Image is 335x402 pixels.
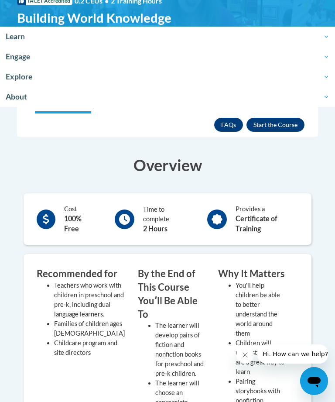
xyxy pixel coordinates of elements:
b: 2 Hours [143,224,167,233]
li: You'll help children be able to better understand the world around them [236,281,285,338]
iframe: Close message [236,346,254,364]
span: About [6,92,329,102]
li: Children will understand books are a great way to learn [236,338,285,377]
span: Learn [6,31,329,42]
div: Time to complete [143,205,188,234]
b: Certificate of Training [236,214,277,233]
b: 100% Free [64,214,82,233]
li: Childcare program and site directors [54,338,125,357]
span: Explore [6,72,329,82]
span: Building World Knowledge [17,10,171,25]
iframe: Button to launch messaging window [300,367,328,395]
h3: By the End of This Course Youʹll Be Able To [138,267,205,321]
button: Enroll [246,118,304,132]
li: The learner will develop pairs of fiction and nonfiction books for preschool and pre-k children. [155,321,205,378]
h3: Overview [17,154,318,176]
div: Cost [64,204,95,234]
h3: Why It Matters [218,267,285,281]
li: Teachers who work with children in preschool and pre-k, including dual language learners. [54,281,125,319]
h3: Recommended for [37,267,125,281]
li: Families of children ages [DEMOGRAPHIC_DATA] [54,319,125,338]
div: Provides a [236,204,298,234]
iframe: Message from company [257,344,328,364]
a: FAQs [214,118,243,132]
span: Engage [6,52,329,62]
